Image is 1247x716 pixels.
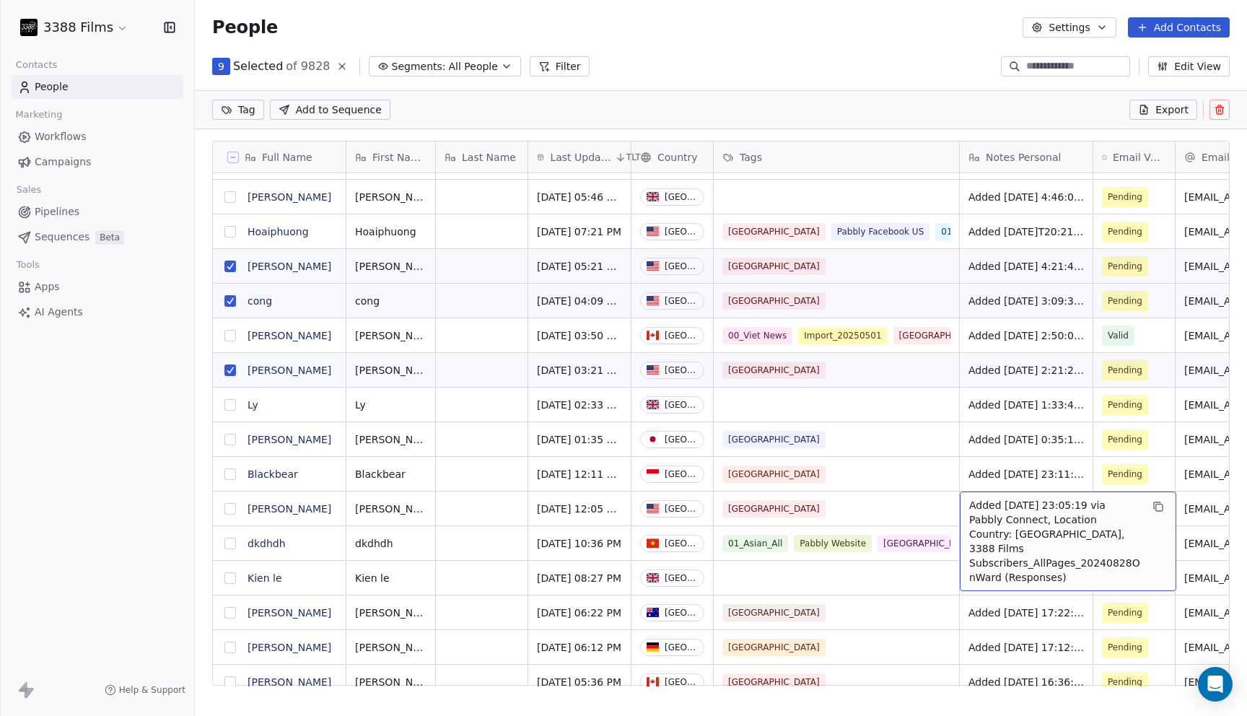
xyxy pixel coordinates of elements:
span: Import_20250501 [798,327,887,344]
span: AI Agents [35,305,83,320]
button: Filter [530,56,590,77]
span: Pending [1108,259,1142,274]
a: [PERSON_NAME] [248,364,331,376]
div: [GEOGRAPHIC_DATA] [665,573,698,583]
span: [GEOGRAPHIC_DATA] [722,604,826,621]
a: [PERSON_NAME] [248,330,331,341]
span: Valid [1108,328,1129,343]
a: [PERSON_NAME] [248,261,331,272]
span: [DATE] 12:05 AM [537,502,622,516]
span: Pabbly Website [794,535,872,552]
div: [GEOGRAPHIC_DATA] [665,469,698,479]
a: Ly [248,399,258,411]
div: Notes Personal [960,141,1093,173]
span: Last Updated Date [550,150,611,165]
span: Added [DATE] 23:11:48 via Pabbly Connect, Location Country: [GEOGRAPHIC_DATA], 3388 Films Subscri... [968,467,1084,481]
button: 9 [212,58,230,75]
span: Added [DATE] 3:09:31 via Pabbly Connect, Location Country: [GEOGRAPHIC_DATA], 3388 Films Subscrib... [968,294,1084,308]
a: Blackbear [248,468,298,480]
span: [GEOGRAPHIC_DATA] [722,500,826,518]
span: Added [DATE] 0:35:13 via Pabbly Connect, Location Country: [GEOGRAPHIC_DATA], 3388 Films Subscrib... [968,432,1084,447]
div: Full Name [213,141,346,173]
span: Pipelines [35,204,79,219]
span: Last Name [462,150,516,165]
a: Kien le [248,572,282,584]
a: Help & Support [105,684,185,696]
span: Blackbear [355,467,426,481]
span: 9 [218,59,224,74]
div: Country [631,141,713,173]
div: [GEOGRAPHIC_DATA] [665,608,698,618]
span: dkdhdh [355,536,426,551]
div: [GEOGRAPHIC_DATA] [665,400,698,410]
span: People [212,17,278,38]
button: Edit View [1148,56,1230,77]
a: cong [248,295,272,307]
span: Kien le [355,571,426,585]
span: [GEOGRAPHIC_DATA] [722,639,826,656]
button: Add to Sequence [270,100,390,120]
span: Contacts [9,54,64,76]
div: [GEOGRAPHIC_DATA] [665,331,698,341]
div: First Name [346,141,435,173]
a: Pipelines [12,200,183,224]
span: [DATE] 08:27 PM [537,571,622,585]
a: People [12,75,183,99]
div: [GEOGRAPHIC_DATA] [665,642,698,652]
span: [DATE] 06:12 PM [537,640,622,655]
button: 3388 Films [17,15,131,40]
button: Tag [212,100,264,120]
span: Pending [1108,398,1142,412]
span: [GEOGRAPHIC_DATA] [722,362,826,379]
span: [DATE] 12:11 AM [537,467,622,481]
span: Tags [740,150,762,165]
span: Added [DATE] 1:33:47 via Pabbly Connect, Location Country: [GEOGRAPHIC_DATA], 3388 Films Subscrib... [968,398,1084,412]
span: Pending [1108,224,1142,239]
div: [GEOGRAPHIC_DATA] [665,538,698,549]
span: Pending [1108,294,1142,308]
span: [DATE] 07:21 PM [537,224,622,239]
div: [GEOGRAPHIC_DATA] [665,677,698,687]
a: SequencesBeta [12,225,183,249]
a: AI Agents [12,300,183,324]
span: [DATE] 05:36 PM [537,675,622,689]
a: Hoaiphuong [248,226,309,237]
span: Help & Support [119,684,185,696]
span: [DATE] 05:21 AM [537,259,622,274]
span: [GEOGRAPHIC_DATA] [893,327,997,344]
span: Beta [95,230,124,245]
span: [GEOGRAPHIC_DATA] [722,466,826,483]
span: Email [1202,150,1230,165]
span: 01_Asian_All [722,535,788,552]
span: Segments: [392,59,446,74]
span: [GEOGRAPHIC_DATA] [722,673,826,691]
span: Pending [1108,675,1142,689]
span: [GEOGRAPHIC_DATA] [722,258,826,275]
span: [PERSON_NAME] [355,363,426,377]
span: [PERSON_NAME] [355,606,426,620]
a: [PERSON_NAME] [248,503,331,515]
span: 00_Viet News [722,327,792,344]
div: Email Verification Status [1093,141,1175,173]
div: [GEOGRAPHIC_DATA] [665,192,698,202]
span: [GEOGRAPHIC_DATA] [722,292,826,310]
div: [GEOGRAPHIC_DATA] [665,227,698,237]
span: [DATE] 06:22 PM [537,606,622,620]
span: [GEOGRAPHIC_DATA] [878,535,981,552]
span: Full Name [262,150,312,165]
a: [PERSON_NAME] [248,434,331,445]
a: Apps [12,275,183,299]
span: Pending [1108,190,1142,204]
span: [PERSON_NAME] [355,640,426,655]
span: Added [DATE] 23:05:19 via Pabbly Connect, Location Country: [GEOGRAPHIC_DATA], 3388 Films Subscri... [969,498,1141,585]
span: Pending [1108,606,1142,620]
span: Added [DATE] 4:21:49 via Pabbly Connect, Location Country: [GEOGRAPHIC_DATA], 3388 Films Subscrib... [968,259,1084,274]
span: Added [DATE] 17:12:29 via Pabbly Connect, Location Country: [GEOGRAPHIC_DATA], 3388 Films Subscri... [968,640,1084,655]
button: Settings [1023,17,1116,38]
span: People [35,79,69,95]
span: Email Verification Status [1113,150,1166,165]
span: Marketing [9,104,69,126]
span: Added [DATE] 16:36:22 via Pabbly Connect, Location Country: [GEOGRAPHIC_DATA], 3388 Films Subscri... [968,675,1084,689]
span: Workflows [35,129,87,144]
span: Added [DATE] 17:22:28 via Pabbly Connect, Location Country: [GEOGRAPHIC_DATA], 3388 Films Subscri... [968,606,1084,620]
